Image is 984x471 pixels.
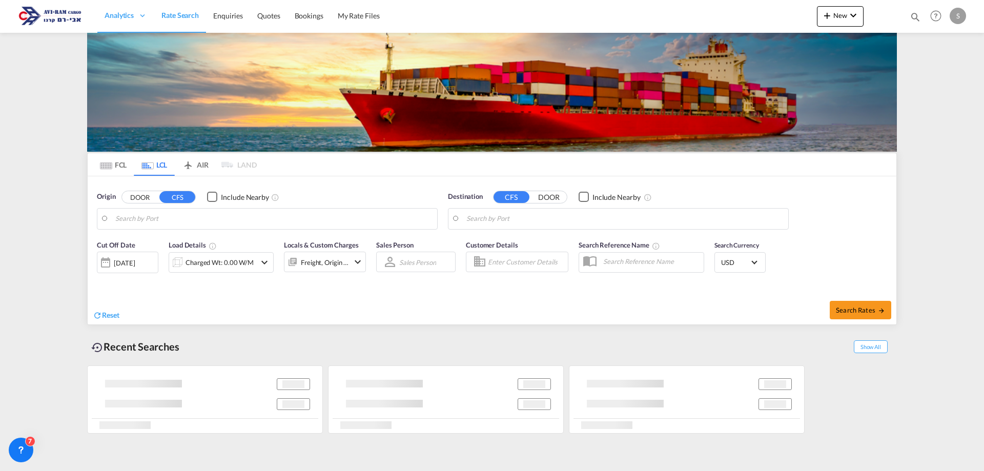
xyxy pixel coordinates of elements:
md-tab-item: AIR [175,153,216,176]
md-icon: Unchecked: Ignores neighbouring ports when fetching rates.Checked : Includes neighbouring ports w... [271,193,279,201]
button: DOOR [122,191,158,203]
div: Freight Origin Destination [301,255,349,270]
span: Destination [448,192,483,202]
div: Charged Wt: 0.00 W/M [186,255,254,270]
md-tab-item: FCL [93,153,134,176]
md-icon: icon-chevron-down [352,256,364,268]
div: Freight Origin Destinationicon-chevron-down [284,252,366,272]
span: Cut Off Date [97,241,135,249]
md-datepicker: Select [97,272,105,286]
md-icon: icon-arrow-right [878,307,885,314]
button: DOOR [531,191,567,203]
button: Search Ratesicon-arrow-right [830,301,891,319]
button: CFS [494,191,529,203]
md-tab-item: LCL [134,153,175,176]
span: Sales Person [376,241,414,249]
md-checkbox: Checkbox No Ink [579,192,641,202]
md-icon: Chargeable Weight [209,242,217,250]
span: Reset [102,311,119,319]
div: Charged Wt: 0.00 W/Micon-chevron-down [169,252,274,273]
input: Search Reference Name [598,254,704,269]
div: Origin DOOR CFS Checkbox No InkUnchecked: Ignores neighbouring ports when fetching rates.Checked ... [88,176,896,324]
span: Quotes [257,11,280,20]
span: Rate Search [161,11,199,19]
span: Help [927,7,945,25]
span: Load Details [169,241,217,249]
div: [DATE] [97,252,158,273]
span: Search Currency [714,241,759,249]
span: Locals & Custom Charges [284,241,359,249]
span: Customer Details [466,241,518,249]
div: Recent Searches [87,335,183,358]
div: S [950,8,966,24]
div: Include Nearby [221,192,269,202]
img: LCL+%26+FCL+BACKGROUND.png [87,33,897,152]
md-icon: Your search will be saved by the below given name [652,242,660,250]
span: Bookings [295,11,323,20]
span: New [821,11,859,19]
md-icon: icon-plus 400-fg [821,9,833,22]
span: Origin [97,192,115,202]
button: CFS [159,191,195,203]
span: Enquiries [213,11,243,20]
span: Analytics [105,10,134,21]
md-select: Sales Person [398,255,437,270]
button: icon-plus 400-fgNewicon-chevron-down [817,6,864,27]
md-icon: icon-chevron-down [258,256,271,269]
div: icon-magnify [910,11,921,27]
div: icon-refreshReset [93,310,119,321]
div: [DATE] [114,258,135,268]
md-icon: icon-chevron-down [847,9,859,22]
span: Show All [854,340,888,353]
input: Search by Port [466,211,783,227]
md-checkbox: Checkbox No Ink [207,192,269,202]
md-pagination-wrapper: Use the left and right arrow keys to navigate between tabs [93,153,257,176]
md-icon: icon-airplane [182,159,194,167]
md-icon: icon-refresh [93,311,102,320]
div: Include Nearby [592,192,641,202]
div: Help [927,7,950,26]
md-icon: icon-backup-restore [91,341,104,354]
md-select: Select Currency: $ USDUnited States Dollar [720,255,760,270]
span: USD [721,258,750,267]
span: Search Rates [836,306,885,314]
input: Search by Port [115,211,432,227]
span: Search Reference Name [579,241,660,249]
input: Enter Customer Details [488,254,565,270]
span: My Rate Files [338,11,380,20]
md-icon: icon-magnify [910,11,921,23]
img: 166978e0a5f911edb4280f3c7a976193.png [15,5,85,28]
md-icon: Unchecked: Ignores neighbouring ports when fetching rates.Checked : Includes neighbouring ports w... [644,193,652,201]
